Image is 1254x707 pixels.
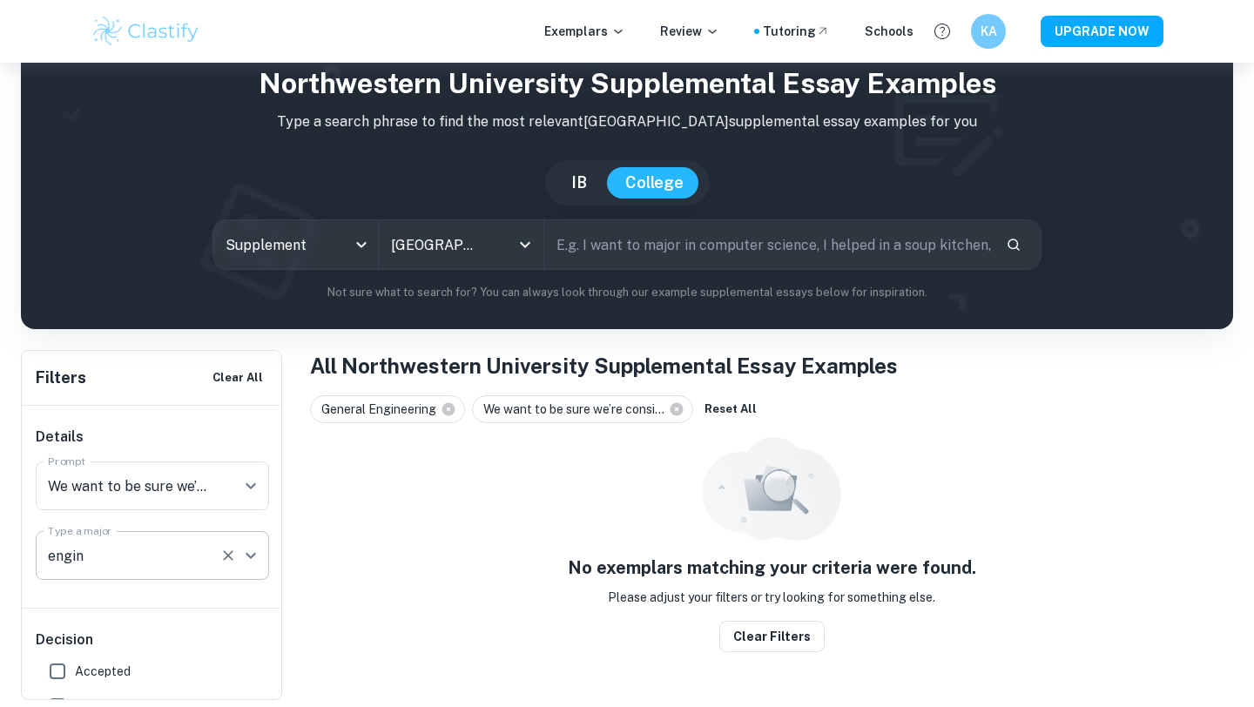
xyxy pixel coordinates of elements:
p: Type a search phrase to find the most relevant [GEOGRAPHIC_DATA] supplemental essay examples for you [35,111,1219,132]
button: Open [239,474,263,498]
h6: Filters [36,366,86,390]
div: We want to be sure we’re consi... [472,395,693,423]
h1: All Northwestern University Supplemental Essay Examples [310,350,1233,381]
input: E.g. I want to major in computer science, I helped in a soup kitchen, I want to join the debate t... [544,220,992,269]
button: IB [554,167,604,199]
button: Clear [216,543,240,568]
span: We want to be sure we’re consi... [483,400,672,419]
p: Review [660,22,719,41]
h6: Decision [36,630,269,650]
h1: Northwestern University Supplemental Essay Examples [35,63,1219,104]
img: Clastify logo [91,14,201,49]
button: College [608,167,701,199]
button: Open [239,543,263,568]
button: Clear filters [719,621,825,652]
a: Tutoring [763,22,830,41]
span: Accepted [75,662,131,681]
a: Schools [865,22,914,41]
button: Help and Feedback [927,17,957,46]
button: Reset All [700,396,761,422]
h6: KA [979,22,999,41]
label: Type a major [48,523,112,538]
span: General Engineering [321,400,444,419]
button: KA [971,14,1006,49]
div: General Engineering [310,395,465,423]
button: UPGRADE NOW [1041,16,1163,47]
p: Not sure what to search for? You can always look through our example supplemental essays below fo... [35,284,1219,301]
button: Search [999,230,1028,259]
h5: No exemplars matching your criteria were found. [568,555,976,581]
label: Prompt [48,454,86,468]
button: Open [513,232,537,257]
div: Supplement [213,220,378,269]
p: Exemplars [544,22,625,41]
button: Clear All [208,365,267,391]
h6: Details [36,427,269,448]
p: Please adjust your filters or try looking for something else. [608,588,935,607]
img: empty_state_resources.svg [702,437,841,541]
